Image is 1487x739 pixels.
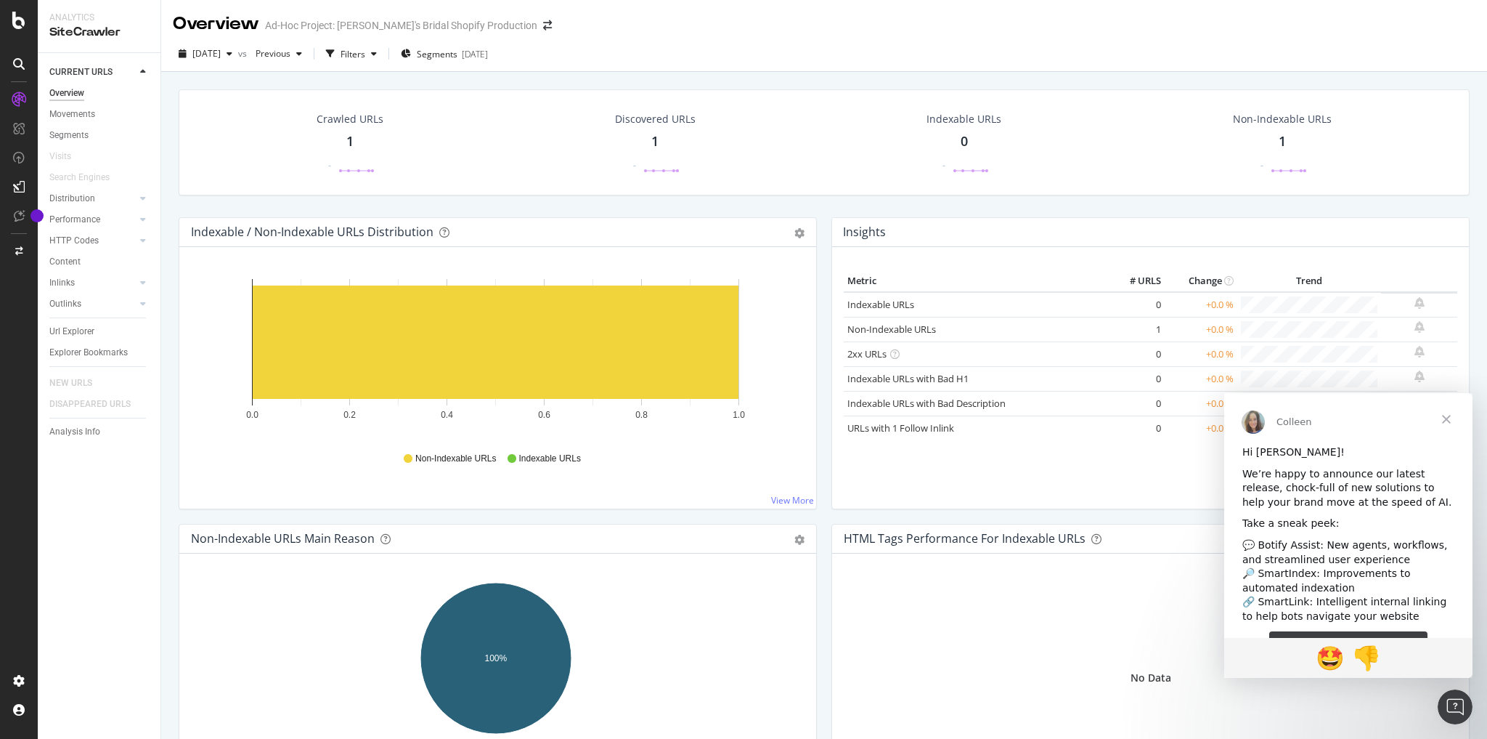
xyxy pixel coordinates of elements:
a: URLs with 1 Follow Inlink [847,421,954,435]
td: 0 [1107,292,1165,318]
a: Indexable URLs [847,298,914,311]
th: Metric [844,270,1107,292]
a: Performance [49,212,136,227]
div: 1 [651,132,659,151]
td: 1 [1107,317,1165,342]
div: - [633,159,636,171]
a: Outlinks [49,296,136,312]
div: bell-plus [1414,346,1425,358]
text: 0.0 [246,410,258,420]
iframe: Intercom live chat [1438,690,1472,724]
a: DISAPPEARED URLS [49,397,145,412]
div: Visits [49,149,71,164]
button: [DATE] [173,42,238,65]
div: gear [794,535,804,545]
div: Performance [49,212,100,227]
td: 0 [1107,391,1165,416]
div: bell-plus [1414,297,1425,309]
a: Indexable URLs with Bad H1 [847,372,969,385]
td: +0.0 % [1165,317,1237,342]
div: Search Engines [49,170,110,185]
div: DISAPPEARED URLS [49,397,131,412]
div: Crawled URLs [317,112,383,126]
div: Inlinks [49,275,75,291]
div: bell-plus [1414,371,1425,382]
div: Indexable URLs [926,112,1001,126]
div: Content [49,254,81,270]
div: Tooltip anchor [30,209,44,222]
div: Distribution [49,191,95,206]
div: 0 [961,132,968,151]
text: 100% [485,653,508,663]
a: Inlinks [49,275,136,291]
div: NEW URLS [49,376,92,391]
span: Non-Indexable URLs [415,453,496,465]
td: +0.0 % [1165,292,1237,318]
div: - [1260,159,1263,171]
th: # URLS [1107,270,1165,292]
div: SiteCrawler [49,24,149,41]
a: Visits [49,149,86,164]
span: 2025 Aug. 19th [192,47,221,60]
a: View More [771,494,814,506]
div: - [942,159,945,171]
th: Change [1165,270,1237,292]
svg: A chart. [191,270,800,439]
div: Outlinks [49,296,81,312]
a: HTTP Codes [49,233,136,249]
td: +0.0 % [1165,342,1237,366]
a: 2xx URLs [847,347,887,360]
a: Segments [49,128,150,143]
a: CURRENT URLS [49,65,136,80]
div: Analytics [49,12,149,24]
div: Ad-Hoc Project: [PERSON_NAME]'s Bridal Shopify Production [265,18,537,33]
text: 0.2 [343,410,356,420]
text: 0.6 [538,410,550,420]
a: Indexable URLs with Bad Description [847,397,1006,410]
a: NEW URLS [49,376,107,391]
a: Content [49,254,150,270]
div: No Data [1130,671,1171,685]
a: Movements [49,107,150,122]
div: 1 [1279,132,1286,151]
text: 0.4 [441,410,453,420]
text: 1.0 [733,410,745,420]
a: Url Explorer [49,324,150,339]
iframe: Intercom live chat message [1224,393,1472,678]
td: 0 [1107,342,1165,366]
div: Filters [341,48,365,60]
div: Analysis Info [49,424,100,440]
div: [DATE] [462,48,488,60]
div: Indexable / Non-Indexable URLs Distribution [191,225,433,239]
text: 0.8 [635,410,648,420]
td: 0 [1107,366,1165,391]
div: 1 [346,132,354,151]
button: Previous [250,42,308,65]
h4: Insights [843,222,886,242]
div: bell-plus [1414,321,1425,333]
div: Url Explorer [49,324,94,339]
div: Non-Indexable URLs [1233,112,1332,126]
div: Overview [173,12,259,36]
span: Previous [250,47,290,60]
td: 0 [1107,416,1165,440]
a: Analysis Info [49,424,150,440]
a: Non-Indexable URLs [847,323,936,336]
div: arrow-right-arrow-left [543,20,552,31]
span: Indexable URLs [519,453,581,465]
span: vs [238,47,250,60]
td: +0.0 % [1165,366,1237,391]
a: Distribution [49,191,136,206]
span: Segments [417,48,457,60]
